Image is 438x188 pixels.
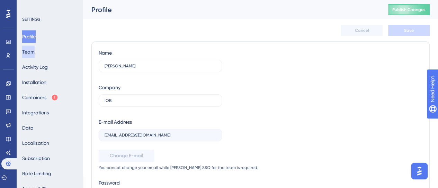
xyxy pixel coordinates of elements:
input: Company Name [105,98,216,103]
div: Name [99,49,112,57]
div: E-mail Address [99,118,132,126]
button: Save [388,25,430,36]
input: E-mail Address [105,133,216,138]
button: Rate Limiting [22,167,51,180]
div: Profile [91,5,371,15]
button: Change E-mail [99,150,154,162]
div: Company [99,83,120,92]
button: Integrations [22,106,49,119]
div: Password [99,179,266,187]
div: SETTINGS [22,17,78,22]
button: Installation [22,76,46,88]
button: Localization [22,137,49,149]
button: Data [22,122,34,134]
span: Publish Changes [392,7,426,12]
span: You cannot change your email while [PERSON_NAME] SSO for the team is required. [99,165,266,170]
button: Cancel [341,25,383,36]
input: Name Surname [105,64,216,68]
button: Containers [22,91,58,104]
span: Save [404,28,414,33]
button: Profile [22,30,36,43]
iframe: UserGuiding AI Assistant Launcher [409,161,430,181]
span: Cancel [355,28,369,33]
button: Publish Changes [388,4,430,15]
span: Need Help? [16,2,43,10]
button: Subscription [22,152,50,164]
button: Team [22,46,35,58]
button: Activity Log [22,61,48,73]
span: Change E-mail [110,152,143,160]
